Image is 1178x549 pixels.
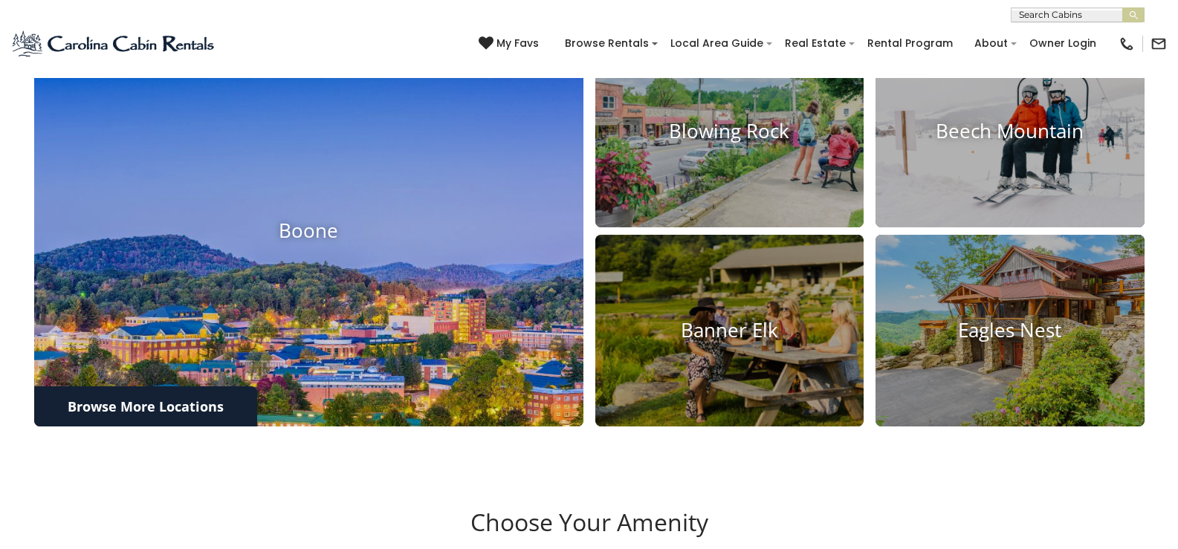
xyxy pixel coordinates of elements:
[34,220,583,243] h4: Boone
[34,36,583,426] a: Boone
[1119,36,1135,52] img: phone-regular-black.png
[663,32,771,55] a: Local Area Guide
[876,235,1145,426] a: Eagles Nest
[876,120,1145,143] h4: Beech Mountain
[11,29,217,59] img: Blue-2.png
[595,319,864,342] h4: Banner Elk
[479,36,543,52] a: My Favs
[967,32,1015,55] a: About
[860,32,960,55] a: Rental Program
[496,36,539,51] span: My Favs
[595,36,864,227] a: Blowing Rock
[595,235,864,426] a: Banner Elk
[1151,36,1167,52] img: mail-regular-black.png
[777,32,853,55] a: Real Estate
[876,36,1145,227] a: Beech Mountain
[876,319,1145,342] h4: Eagles Nest
[557,32,656,55] a: Browse Rentals
[1022,32,1104,55] a: Owner Login
[34,386,257,426] a: Browse More Locations
[595,120,864,143] h4: Blowing Rock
